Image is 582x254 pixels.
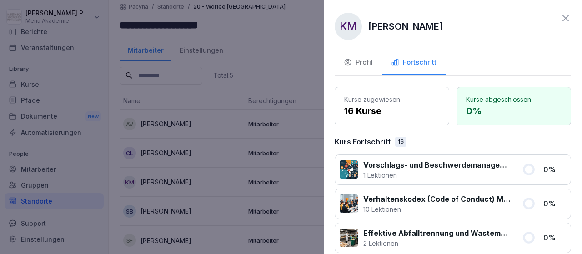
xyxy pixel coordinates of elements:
[466,95,562,104] p: Kurse abgeschlossen
[344,95,440,104] p: Kurse zugewiesen
[543,164,566,175] p: 0 %
[382,51,446,75] button: Fortschritt
[344,104,440,118] p: 16 Kurse
[363,228,511,239] p: Effektive Abfalltrennung und Wastemanagement im Catering
[466,104,562,118] p: 0 %
[363,239,511,248] p: 2 Lektionen
[391,57,436,68] div: Fortschritt
[344,57,373,68] div: Profil
[363,170,511,180] p: 1 Lektionen
[368,20,443,33] p: [PERSON_NAME]
[363,159,511,170] p: Vorschlags- und Beschwerdemanagement bei Menü 2000
[363,204,511,214] p: 10 Lektionen
[543,198,566,209] p: 0 %
[335,13,362,40] div: KM
[543,232,566,243] p: 0 %
[335,136,391,147] p: Kurs Fortschritt
[335,51,382,75] button: Profil
[363,194,511,204] p: Verhaltenskodex (Code of Conduct) Menü 2000
[395,137,406,147] div: 16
